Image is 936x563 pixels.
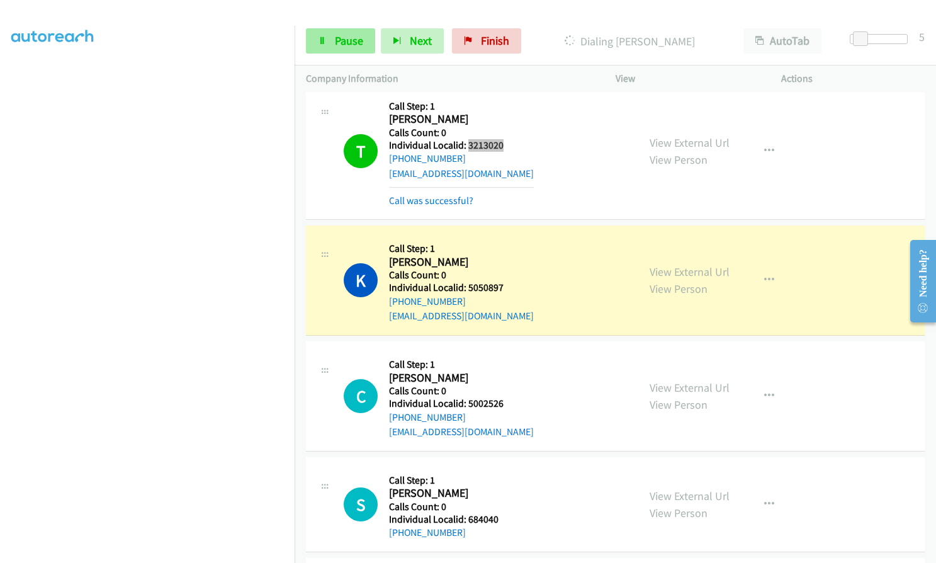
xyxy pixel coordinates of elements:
h1: C [344,379,378,413]
h5: Call Step: 1 [389,474,522,487]
h2: [PERSON_NAME] [389,486,522,501]
h5: Calls Count: 0 [389,127,534,139]
a: Finish [452,28,521,54]
button: AutoTab [743,28,821,54]
a: [EMAIL_ADDRESS][DOMAIN_NAME] [389,310,534,322]
h1: T [344,134,378,168]
h5: Individual Localid: 5050897 [389,281,534,294]
a: View External Url [650,380,730,395]
h5: Calls Count: 0 [389,501,522,513]
a: [EMAIL_ADDRESS][DOMAIN_NAME] [389,168,534,179]
iframe: Resource Center [899,231,936,331]
a: Call was successful? [389,195,473,207]
p: Dialing [PERSON_NAME] [538,33,721,50]
h2: [PERSON_NAME] [389,371,522,385]
a: [PHONE_NUMBER] [389,152,466,164]
a: [PHONE_NUMBER] [389,295,466,307]
h5: Call Step: 1 [389,100,534,113]
a: View Person [650,397,708,412]
h1: K [344,263,378,297]
h5: Individual Localid: 3213020 [389,139,534,152]
a: [PHONE_NUMBER] [389,526,466,538]
span: Pause [335,33,363,48]
div: The call is yet to be attempted [344,487,378,521]
span: Next [410,33,432,48]
h2: [PERSON_NAME] [389,112,522,127]
a: View External Url [650,135,730,150]
h5: Individual Localid: 684040 [389,513,522,526]
div: The call is yet to be attempted [344,379,378,413]
div: 5 [919,28,925,45]
h2: [PERSON_NAME] [389,255,522,270]
p: View [616,71,759,86]
h5: Individual Localid: 5002526 [389,397,534,410]
a: [EMAIL_ADDRESS][DOMAIN_NAME] [389,426,534,438]
a: [PHONE_NUMBER] [389,411,466,423]
a: View External Url [650,489,730,503]
a: View External Url [650,264,730,279]
button: Next [381,28,444,54]
h5: Call Step: 1 [389,358,534,371]
h5: Call Step: 1 [389,242,534,255]
p: Company Information [306,71,593,86]
a: View Person [650,506,708,520]
a: Pause [306,28,375,54]
span: Finish [481,33,509,48]
h5: Calls Count: 0 [389,269,534,281]
h5: Calls Count: 0 [389,385,534,397]
h1: S [344,487,378,521]
a: View Person [650,281,708,296]
a: View Person [650,152,708,167]
p: Actions [781,71,925,86]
